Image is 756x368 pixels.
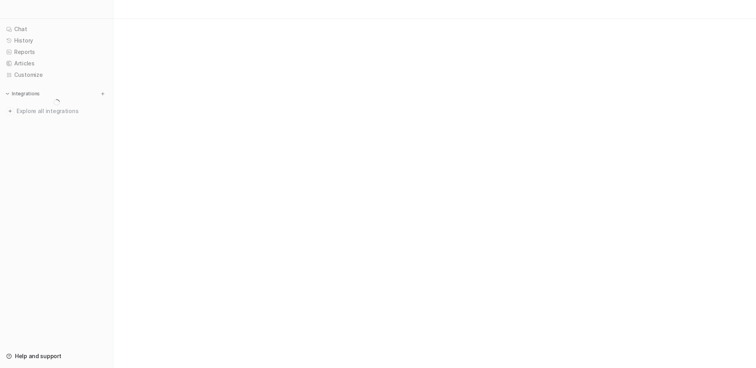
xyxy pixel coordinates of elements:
img: menu_add.svg [100,91,106,97]
a: Customize [3,69,110,80]
a: Reports [3,46,110,58]
span: Explore all integrations [17,105,107,117]
p: Integrations [12,91,40,97]
a: Explore all integrations [3,106,110,117]
a: Articles [3,58,110,69]
img: explore all integrations [6,107,14,115]
a: History [3,35,110,46]
a: Chat [3,24,110,35]
img: expand menu [5,91,10,97]
button: Integrations [3,90,42,98]
a: Help and support [3,351,110,362]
